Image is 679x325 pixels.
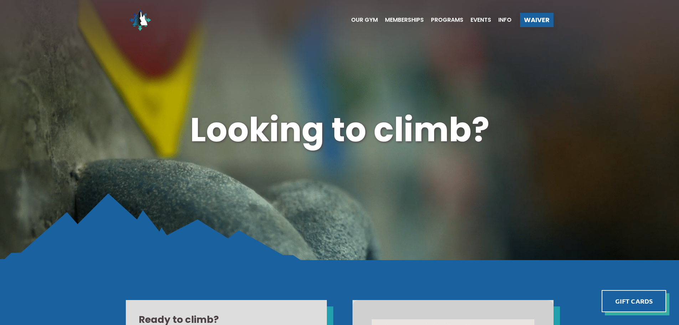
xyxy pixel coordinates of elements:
[385,17,424,23] span: Memberships
[524,17,550,23] span: Waiver
[126,107,554,153] h1: Looking to climb?
[126,6,154,34] img: North Wall Logo
[491,17,511,23] a: Info
[424,17,463,23] a: Programs
[378,17,424,23] a: Memberships
[520,13,554,27] a: Waiver
[463,17,491,23] a: Events
[498,17,511,23] span: Info
[431,17,463,23] span: Programs
[351,17,378,23] span: Our Gym
[344,17,378,23] a: Our Gym
[470,17,491,23] span: Events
